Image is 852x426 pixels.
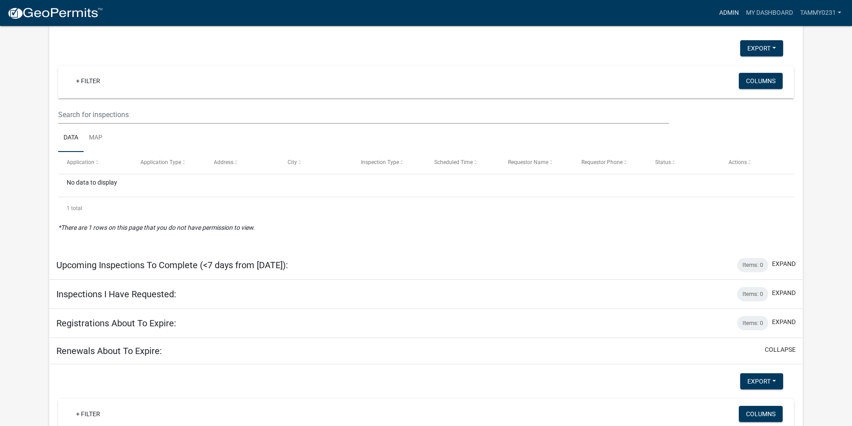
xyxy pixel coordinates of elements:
button: Columns [739,406,783,422]
datatable-header-cell: Application Type [132,152,205,173]
span: Application [67,159,94,165]
a: Data [58,124,84,152]
h5: Renewals About To Expire: [56,346,162,356]
h5: Upcoming Inspections To Complete (<7 days from [DATE]): [56,260,288,270]
div: No data to display [58,174,794,197]
h5: Registrations About To Expire: [56,318,176,329]
button: Export [740,373,783,389]
span: Actions [729,159,747,165]
datatable-header-cell: Status [646,152,720,173]
datatable-header-cell: Application [58,152,131,173]
div: Items: 0 [737,316,768,330]
datatable-header-cell: Requestor Name [500,152,573,173]
a: Admin [716,4,742,21]
span: Application Type [140,159,181,165]
a: + Filter [69,73,107,89]
datatable-header-cell: Actions [720,152,793,173]
button: expand [772,317,796,327]
input: Search for inspections [58,105,669,124]
span: Address [214,159,233,165]
span: Status [655,159,671,165]
a: My Dashboard [742,4,797,21]
span: Requestor Phone [581,159,623,165]
span: Requestor Name [508,159,548,165]
h5: Inspections I Have Requested: [56,289,176,299]
button: expand [772,288,796,298]
button: expand [772,259,796,269]
i: *There are 1 rows on this page that you do not have permission to view. [58,224,255,231]
a: Tammy0231 [797,4,845,21]
datatable-header-cell: Inspection Type [352,152,426,173]
button: Columns [739,73,783,89]
datatable-header-cell: City [279,152,352,173]
div: Items: 0 [737,287,768,301]
span: Inspection Type [361,159,399,165]
button: Export [740,40,783,56]
a: + Filter [69,406,107,422]
button: collapse [765,345,796,354]
datatable-header-cell: Address [205,152,279,173]
span: Scheduled Time [434,159,473,165]
datatable-header-cell: Requestor Phone [573,152,646,173]
div: Items: 0 [737,258,768,272]
span: City [288,159,297,165]
a: Map [84,124,108,152]
div: collapse [49,21,803,251]
datatable-header-cell: Scheduled Time [426,152,499,173]
div: 1 total [58,197,794,219]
